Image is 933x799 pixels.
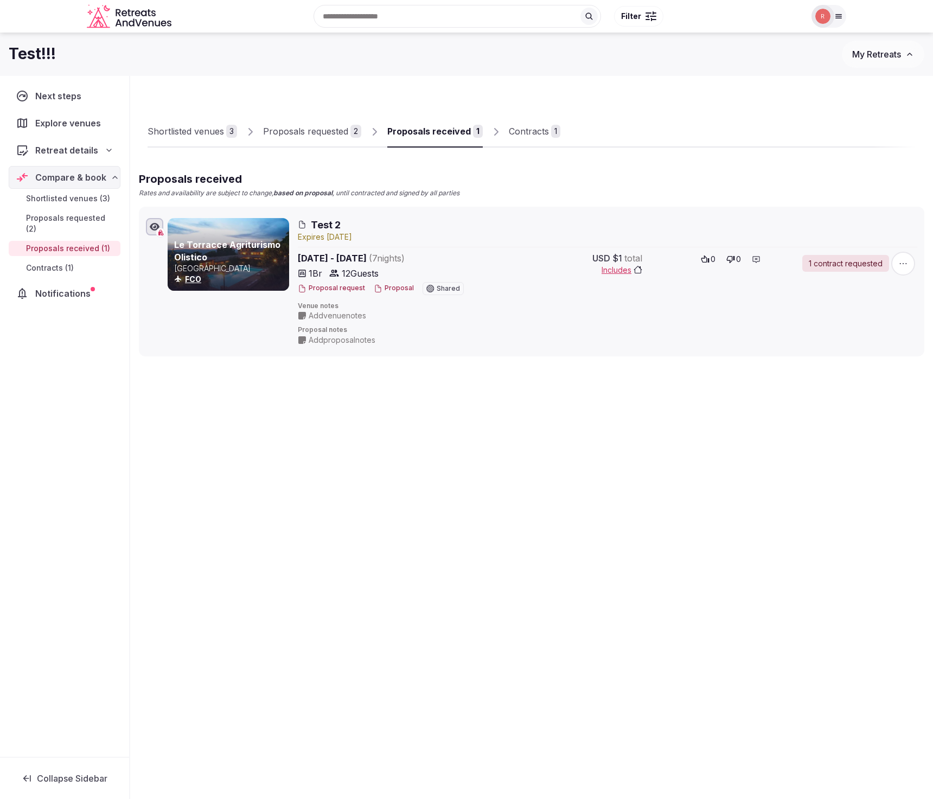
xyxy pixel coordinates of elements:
[350,125,361,138] div: 2
[852,49,901,60] span: My Retreats
[509,116,560,148] a: Contracts1
[736,254,741,265] span: 0
[624,252,642,265] span: total
[226,125,237,138] div: 3
[26,243,110,254] span: Proposals received (1)
[298,232,917,242] div: Expire s [DATE]
[309,310,366,321] span: Add venue notes
[26,263,74,273] span: Contracts (1)
[614,6,663,27] button: Filter
[185,274,201,284] a: FCO
[473,125,483,138] div: 1
[374,284,414,293] button: Proposal
[9,112,120,135] a: Explore venues
[263,116,361,148] a: Proposals requested2
[9,260,120,276] a: Contracts (1)
[815,9,830,24] img: Ryan Sanford
[509,125,549,138] div: Contracts
[174,263,287,274] p: [GEOGRAPHIC_DATA]
[174,239,280,262] a: Le Torracce Agriturismo Olistico
[37,773,107,784] span: Collapse Sidebar
[273,189,333,197] strong: based on proposal
[698,252,719,267] button: 0
[612,252,622,265] span: $1
[9,766,120,790] button: Collapse Sidebar
[139,171,459,187] h2: Proposals received
[437,285,460,292] span: Shared
[9,210,120,236] a: Proposals requested (2)
[35,90,86,103] span: Next steps
[26,193,110,204] span: Shortlisted venues (3)
[35,144,98,157] span: Retreat details
[35,171,106,184] span: Compare & book
[711,254,715,265] span: 0
[387,116,483,148] a: Proposals received1
[298,302,917,311] span: Venue notes
[369,253,405,264] span: ( 7 night s )
[9,85,120,107] a: Next steps
[602,265,642,276] button: Includes
[148,116,237,148] a: Shortlisted venues3
[309,267,322,280] span: 1 Br
[263,125,348,138] div: Proposals requested
[139,189,459,198] p: Rates and availability are subject to change, , until contracted and signed by all parties
[311,218,341,232] span: Test 2
[26,213,116,234] span: Proposals requested (2)
[9,282,120,305] a: Notifications
[9,241,120,256] a: Proposals received (1)
[842,41,924,68] button: My Retreats
[35,287,95,300] span: Notifications
[185,274,201,285] button: FCO
[802,255,889,272] a: 1 contract requested
[387,125,471,138] div: Proposals received
[87,4,174,29] a: Visit the homepage
[621,11,641,22] span: Filter
[298,284,365,293] button: Proposal request
[592,252,610,265] span: USD
[148,125,224,138] div: Shortlisted venues
[723,252,744,267] button: 0
[9,191,120,206] a: Shortlisted venues (3)
[551,125,560,138] div: 1
[35,117,105,130] span: Explore venues
[298,325,917,335] span: Proposal notes
[309,335,375,346] span: Add proposal notes
[9,43,56,65] h1: Test!!!
[342,267,379,280] span: 12 Guests
[87,4,174,29] svg: Retreats and Venues company logo
[298,252,489,265] span: [DATE] - [DATE]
